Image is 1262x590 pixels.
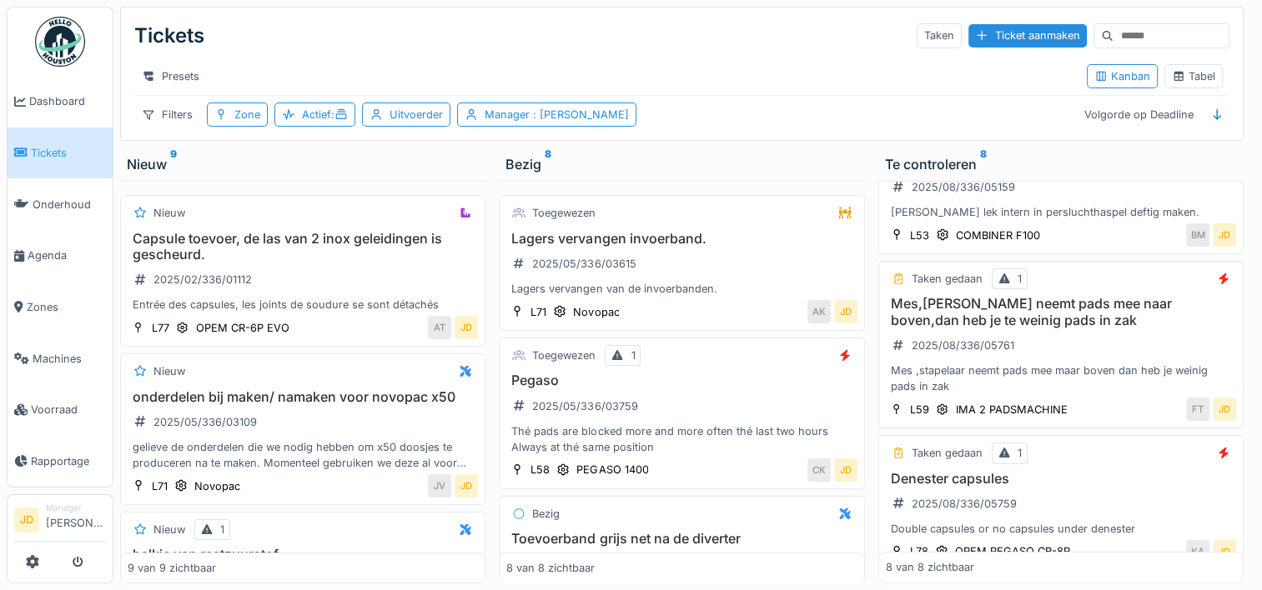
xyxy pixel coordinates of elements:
div: Tickets [134,14,204,57]
div: JD [1213,397,1236,421]
div: 2025/05/336/03615 [532,256,636,272]
h3: Pegaso [506,372,857,388]
div: JD [834,458,857,482]
div: Bezig [505,154,857,174]
div: 2025/08/336/05761 [912,337,1014,353]
a: Onderhoud [8,178,113,230]
div: COMBINER F100 [956,227,1040,243]
div: 1 [1018,271,1022,287]
sup: 9 [170,154,177,174]
div: L59 [910,402,929,417]
h3: Capsule toevoer, de las van 2 inox geleidingen is gescheurd. [128,231,478,262]
div: Nieuw [153,522,185,537]
div: Entrée des capsules, les joints de soudure se sont détachés [128,297,478,312]
span: : [PERSON_NAME] [530,108,629,121]
div: Lagers vervangen van de invoerbanden. [506,281,857,297]
a: JD Manager[PERSON_NAME] [14,502,106,542]
h3: Denester capsules [886,471,1236,487]
a: Zones [8,282,113,333]
a: Machines [8,332,113,384]
div: IMA 2 PADSMACHINE [956,402,1068,417]
div: Ticket aanmaken [968,24,1087,47]
div: JV [428,474,451,497]
span: Rapportage [31,453,106,469]
div: PEGASO 1400 [576,462,648,477]
a: Tickets [8,127,113,179]
div: Filters [134,102,200,127]
div: 2025/02/336/01112 [153,272,252,287]
a: Agenda [8,230,113,282]
div: gelieve de onderdelen die we nodig hebben om x50 doosjes te produceren na te maken. Momenteel geb... [128,439,478,471]
a: Voorraad [8,384,113,436]
div: Kanban [1094,68,1150,84]
div: Double capsules or no capsules under denester [886,521,1236,537]
div: OPEM CR-6P EVO [196,320,289,336]
div: 1 [631,347,635,363]
div: Presets [134,64,207,88]
div: Mes ,stapelaar neemt pads mee maar boven dan heb je weinig pads in zak [886,362,1236,394]
div: AK [807,300,831,323]
div: KA [1186,540,1209,563]
div: L78 [910,543,928,559]
div: 8 van 8 zichtbaar [886,560,974,576]
img: Badge_color-CXgf-gQk.svg [35,17,85,67]
a: Dashboard [8,76,113,127]
div: Toegewezen [532,347,596,363]
div: JD [834,300,857,323]
div: Taken gedaan [912,445,983,461]
span: Onderhoud [33,197,106,212]
div: Bezig [532,506,560,522]
span: Machines [33,351,106,367]
h3: balkje van restzuurstof [128,547,478,562]
div: 9 van 9 zichtbaar [128,560,216,576]
div: L71 [152,478,168,494]
div: Novopac [194,478,240,494]
div: Actief [302,107,348,122]
div: 8 van 8 zichtbaar [506,560,595,576]
span: Voorraad [31,402,106,417]
div: AT [428,316,451,339]
div: Volgorde op Deadline [1077,102,1201,127]
span: Dashboard [29,93,106,109]
div: 2025/08/336/05159 [912,179,1015,195]
div: 2025/05/336/03109 [153,414,257,430]
span: Tickets [31,145,106,161]
div: 1 [220,522,224,537]
div: BM [1186,223,1209,247]
div: Uitvoerder [390,107,443,122]
div: L53 [910,227,929,243]
div: JD [455,474,478,497]
div: OPEM PEGASO CR-8P [955,543,1070,559]
sup: 8 [545,154,551,174]
div: L77 [152,320,169,336]
li: [PERSON_NAME] [46,502,106,537]
div: Taken [917,23,962,47]
h3: onderdelen bij maken/ namaken voor novopac x50 [128,389,478,405]
div: Taken gedaan [912,271,983,287]
div: L58 [530,462,550,477]
span: Zones [27,299,106,315]
div: 1 [1018,445,1022,461]
div: Manager [46,502,106,514]
h3: Lagers vervangen invoerband. [506,231,857,247]
span: Agenda [28,247,106,263]
div: Tabel [1172,68,1215,84]
h3: Mes,[PERSON_NAME] neemt pads mee naar boven,dan heb je te weinig pads in zak [886,296,1236,327]
div: 2025/05/336/03759 [532,398,637,414]
div: Manager [485,107,629,122]
sup: 8 [980,154,987,174]
div: [PERSON_NAME] lek intern in persluchthaspel deftig maken. [886,204,1236,220]
div: JD [1213,223,1236,247]
div: Novopac [573,304,619,320]
div: Te controleren [885,154,1237,174]
div: CK [807,458,831,482]
div: Toegewezen [532,205,596,221]
div: FT [1186,397,1209,421]
h3: Toevoerband grijs net na de diverter [506,531,857,547]
div: L71 [530,304,546,320]
div: Zone [234,107,260,122]
a: Rapportage [8,436,113,487]
li: JD [14,507,39,532]
div: Nieuw [153,205,185,221]
div: JD [455,316,478,339]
